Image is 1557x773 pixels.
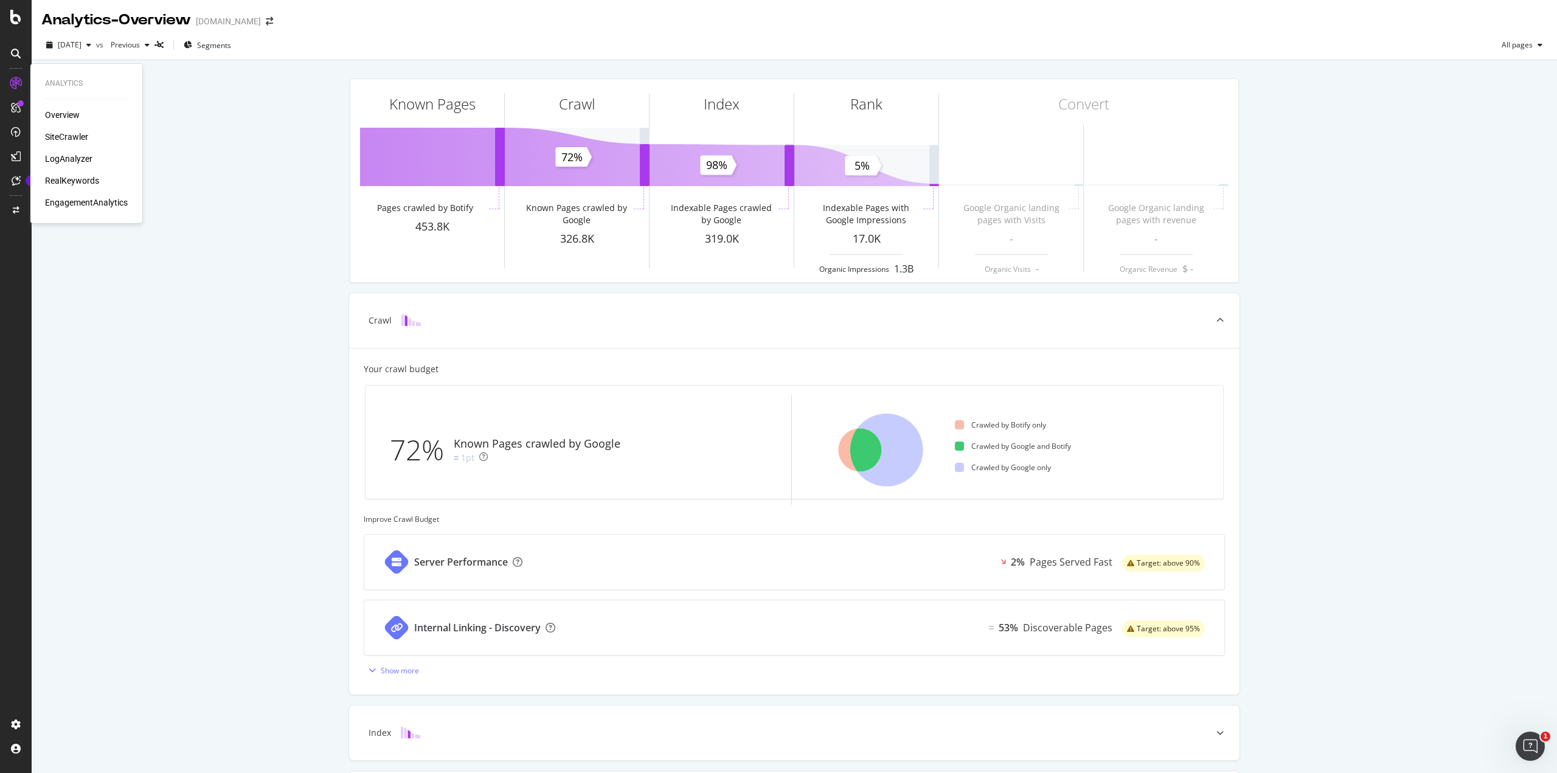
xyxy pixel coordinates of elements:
a: RealKeywords [45,175,99,187]
span: All pages [1497,40,1533,50]
a: LogAnalyzer [45,153,92,165]
div: warning label [1122,555,1205,572]
div: 2% [1011,555,1025,569]
div: Internal Linking - Discovery [414,621,541,635]
a: SiteCrawler [45,131,88,143]
div: Index [704,94,740,114]
div: 1pt [461,452,474,464]
div: Show more [381,665,419,676]
div: Analytics [45,78,128,89]
button: Segments [179,35,236,55]
div: Known Pages crawled by Google [454,436,620,452]
img: Equal [989,626,994,629]
div: [DOMAIN_NAME] [196,15,261,27]
span: Previous [106,40,140,50]
div: Organic Impressions [819,264,889,274]
button: Previous [106,35,154,55]
div: Known Pages crawled by Google [522,202,631,226]
a: Internal Linking - DiscoveryEqual53%Discoverable Pageswarning label [364,600,1225,656]
a: Overview [45,109,80,121]
div: Pages Served Fast [1030,555,1112,569]
div: Crawled by Google and Botify [955,441,1071,451]
span: Target: above 95% [1137,625,1200,633]
span: vs [96,40,106,50]
div: Known Pages [389,94,476,114]
div: Your crawl budget [364,363,439,375]
span: Target: above 90% [1137,560,1200,567]
div: 17.0K [794,231,938,247]
div: Indexable Pages crawled by Google [667,202,775,226]
div: arrow-right-arrow-left [266,17,273,26]
div: Crawled by Google only [955,462,1051,473]
a: Server Performance2%Pages Served Fastwarning label [364,534,1225,590]
div: 53% [999,621,1018,635]
span: Segments [197,40,231,50]
div: Pages crawled by Botify [377,202,473,214]
div: 72% [390,430,454,470]
img: block-icon [401,314,421,326]
button: All pages [1497,35,1547,55]
div: 1.3B [894,262,914,276]
div: 453.8K [360,219,504,235]
span: 1 [1541,732,1550,741]
div: Improve Crawl Budget [364,514,1225,524]
div: Index [369,727,391,739]
div: Tooltip anchor [26,175,36,186]
div: Crawl [369,314,392,327]
div: Discoverable Pages [1023,621,1112,635]
a: EngagementAnalytics [45,196,128,209]
img: block-icon [401,727,420,738]
span: 2025 Aug. 9th [58,40,81,50]
div: Indexable Pages with Google Impressions [811,202,920,226]
button: [DATE] [41,35,96,55]
div: Rank [850,94,883,114]
div: warning label [1122,620,1205,637]
div: Crawl [559,94,595,114]
button: Show more [364,660,419,680]
iframe: Intercom live chat [1516,732,1545,761]
div: Server Performance [414,555,508,569]
div: Crawled by Botify only [955,420,1046,430]
div: Analytics - Overview [41,10,191,30]
div: 319.0K [650,231,794,247]
img: Equal [454,456,459,460]
div: 326.8K [505,231,649,247]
